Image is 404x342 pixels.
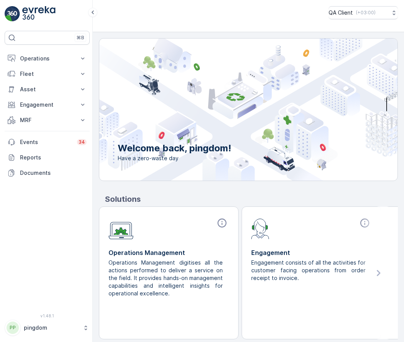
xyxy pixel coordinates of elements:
[5,6,20,22] img: logo
[20,169,87,177] p: Documents
[20,70,74,78] p: Fleet
[65,39,397,181] img: city illustration
[24,324,79,332] p: pingdom
[5,150,90,165] a: Reports
[118,142,231,154] p: Welcome back, pingdom!
[20,138,72,146] p: Events
[105,193,398,205] p: Solutions
[22,6,55,22] img: logo_light-DOdMpM7g.png
[7,322,19,334] div: PP
[20,85,74,93] p: Asset
[329,6,398,19] button: QA Client(+03:00)
[251,218,269,239] img: module-icon
[5,51,90,66] button: Operations
[20,116,74,124] p: MRF
[329,9,353,17] p: QA Client
[5,82,90,97] button: Asset
[109,259,223,297] p: Operations Management digitises all the actions performed to deliver a service on the field. It p...
[356,10,376,16] p: ( +03:00 )
[251,259,366,282] p: Engagement consists of all the activities for customer facing operations from order receipt to in...
[5,165,90,181] a: Documents
[5,320,90,336] button: PPpingdom
[109,248,229,257] p: Operations Management
[20,55,74,62] p: Operations
[5,112,90,128] button: MRF
[5,66,90,82] button: Fleet
[77,35,84,41] p: ⌘B
[20,101,74,109] p: Engagement
[5,134,90,150] a: Events34
[78,139,85,145] p: 34
[251,248,372,257] p: Engagement
[109,218,134,240] img: module-icon
[118,154,231,162] span: Have a zero-waste day
[5,97,90,112] button: Engagement
[20,154,87,161] p: Reports
[5,313,90,318] span: v 1.48.1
